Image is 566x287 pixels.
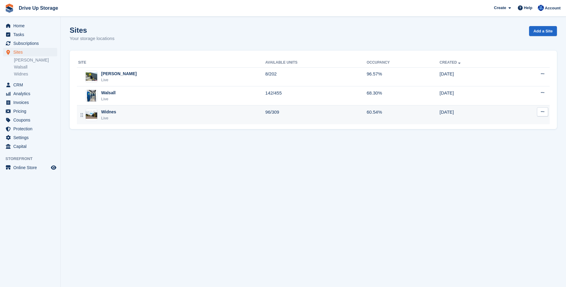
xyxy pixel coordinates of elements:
a: Drive Up Storage [16,3,61,13]
img: Widnes Team [538,5,544,11]
img: Image of Widnes site [86,111,97,119]
span: Storefront [5,156,60,162]
a: Preview store [50,164,57,171]
td: [DATE] [440,67,509,86]
span: Analytics [13,89,50,98]
a: menu [3,39,57,48]
a: Widnes [14,71,57,77]
a: menu [3,142,57,151]
span: Invoices [13,98,50,107]
a: menu [3,22,57,30]
td: [DATE] [440,86,509,105]
th: Available Units [265,58,367,68]
span: Sites [13,48,50,56]
td: 142/455 [265,86,367,105]
span: Protection [13,125,50,133]
span: Create [494,5,506,11]
div: Live [101,77,137,83]
img: Image of Stroud site [86,72,97,81]
td: 96/309 [265,105,367,124]
h1: Sites [70,26,114,34]
span: Account [545,5,561,11]
th: Site [77,58,265,68]
div: [PERSON_NAME] [101,71,137,77]
span: Tasks [13,30,50,39]
div: Walsall [101,90,116,96]
a: menu [3,48,57,56]
span: Settings [13,133,50,142]
td: 96.57% [367,67,440,86]
a: menu [3,30,57,39]
span: Coupons [13,116,50,124]
div: Live [101,96,116,102]
div: Live [101,115,116,121]
td: 8/202 [265,67,367,86]
span: Capital [13,142,50,151]
span: Help [524,5,532,11]
a: menu [3,125,57,133]
td: 68.30% [367,86,440,105]
a: menu [3,98,57,107]
a: Add a Site [529,26,557,36]
div: Widnes [101,109,116,115]
span: Home [13,22,50,30]
img: stora-icon-8386f47178a22dfd0bd8f6a31ec36ba5ce8667c1dd55bd0f319d3a0aa187defe.svg [5,4,14,13]
img: Image of Walsall site [87,90,96,102]
th: Occupancy [367,58,440,68]
a: menu [3,89,57,98]
span: Pricing [13,107,50,115]
span: Subscriptions [13,39,50,48]
a: menu [3,116,57,124]
a: menu [3,133,57,142]
a: menu [3,107,57,115]
a: Walsall [14,64,57,70]
a: menu [3,81,57,89]
span: CRM [13,81,50,89]
p: Your storage locations [70,35,114,42]
a: Created [440,60,462,65]
span: Online Store [13,163,50,172]
td: 60.54% [367,105,440,124]
a: [PERSON_NAME] [14,57,57,63]
td: [DATE] [440,105,509,124]
a: menu [3,163,57,172]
